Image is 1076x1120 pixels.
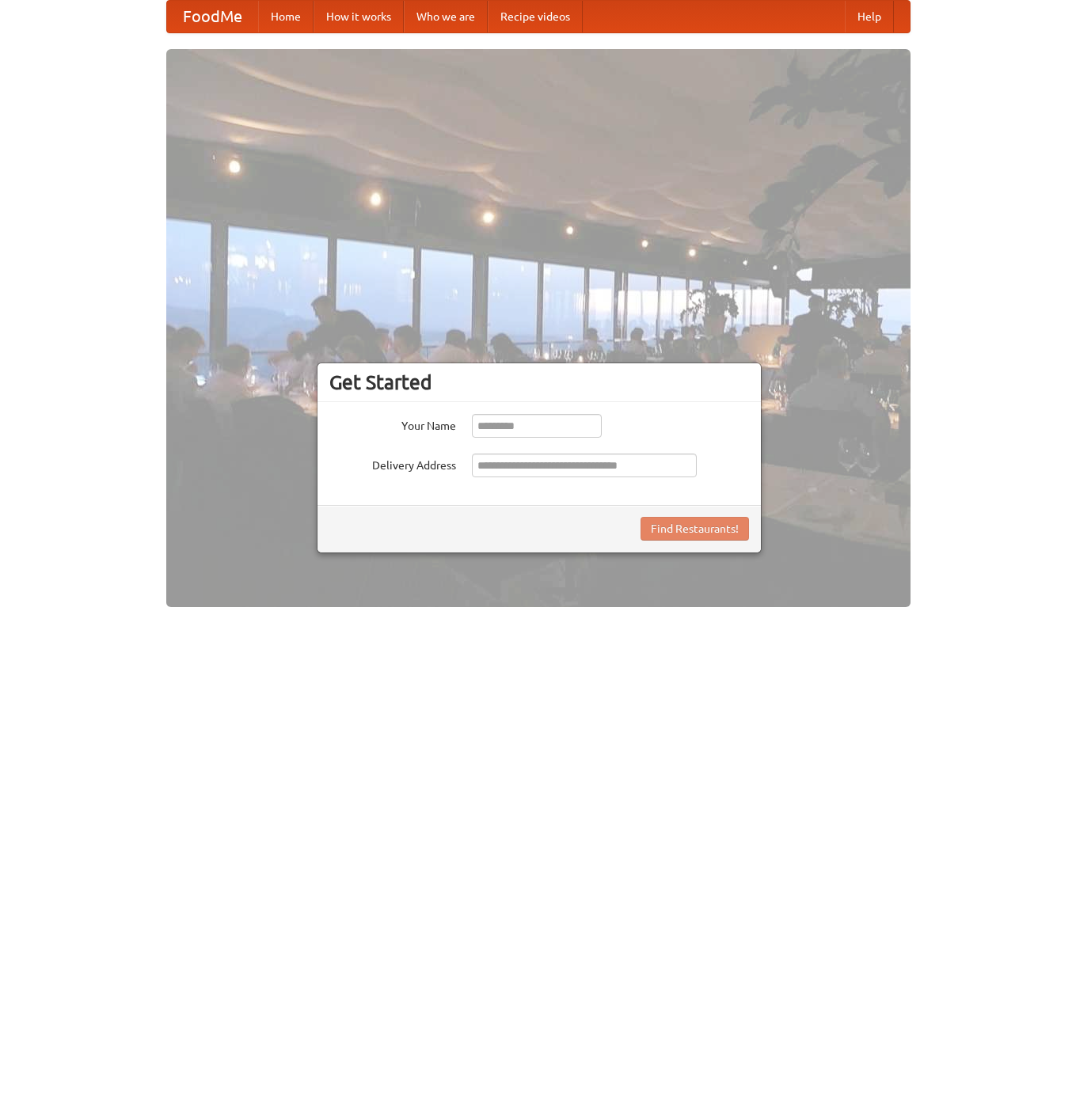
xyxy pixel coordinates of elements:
[329,414,456,434] label: Your Name
[167,1,258,32] a: FoodMe
[258,1,314,32] a: Home
[488,1,583,32] a: Recipe videos
[314,1,404,32] a: How it works
[404,1,488,32] a: Who we are
[845,1,894,32] a: Help
[329,370,749,394] h3: Get Started
[641,517,749,541] button: Find Restaurants!
[329,454,456,473] label: Delivery Address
